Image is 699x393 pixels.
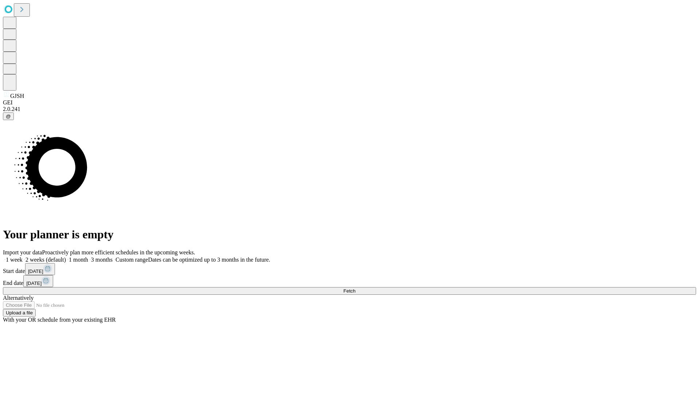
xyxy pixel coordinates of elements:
button: Fetch [3,287,696,295]
span: Alternatively [3,295,33,301]
button: @ [3,112,14,120]
span: Dates can be optimized up to 3 months in the future. [148,257,270,263]
span: 1 week [6,257,23,263]
button: Upload a file [3,309,36,317]
span: 2 weeks (default) [25,257,66,263]
div: Start date [3,263,696,275]
span: [DATE] [26,281,42,286]
span: Import your data [3,249,42,255]
span: Custom range [115,257,148,263]
span: GJSH [10,93,24,99]
span: Fetch [343,288,355,294]
span: 1 month [69,257,88,263]
div: GEI [3,99,696,106]
button: [DATE] [25,263,55,275]
span: With your OR schedule from your existing EHR [3,317,116,323]
button: [DATE] [23,275,53,287]
span: [DATE] [28,269,43,274]
span: 3 months [91,257,112,263]
h1: Your planner is empty [3,228,696,241]
div: 2.0.241 [3,106,696,112]
span: Proactively plan more efficient schedules in the upcoming weeks. [42,249,195,255]
span: @ [6,114,11,119]
div: End date [3,275,696,287]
